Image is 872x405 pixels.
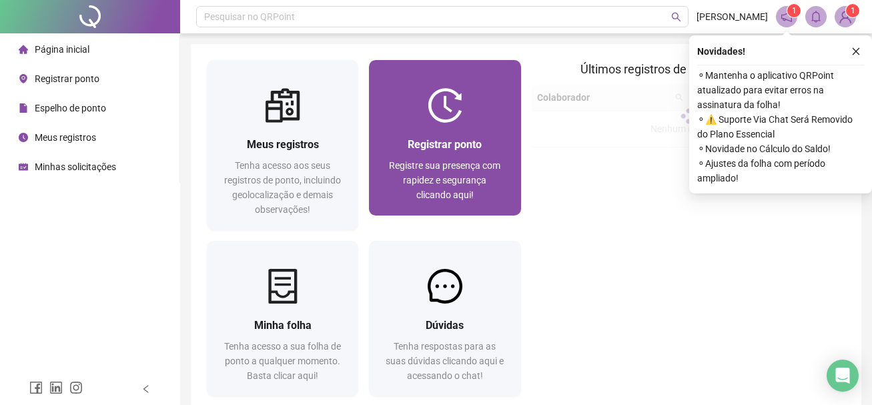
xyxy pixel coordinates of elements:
span: 1 [792,6,797,15]
span: Meus registros [35,132,96,143]
span: schedule [19,162,28,171]
span: ⚬ ⚠️ Suporte Via Chat Será Removido do Plano Essencial [697,112,864,141]
sup: Atualize o seu contato no menu Meus Dados [846,4,859,17]
span: Tenha acesso aos seus registros de ponto, incluindo geolocalização e demais observações! [224,160,341,215]
span: facebook [29,381,43,394]
span: left [141,384,151,394]
span: close [851,47,861,56]
span: Novidades ! [697,44,745,59]
span: Tenha respostas para as suas dúvidas clicando aqui e acessando o chat! [386,341,504,381]
span: Registrar ponto [408,138,482,151]
span: Minha folha [254,319,312,332]
span: 1 [851,6,855,15]
span: search [671,12,681,22]
span: Registre sua presença com rapidez e segurança clicando aqui! [389,160,500,200]
span: Tenha acesso a sua folha de ponto a qualquer momento. Basta clicar aqui! [224,341,341,381]
span: Dúvidas [426,319,464,332]
a: Minha folhaTenha acesso a sua folha de ponto a qualquer momento. Basta clicar aqui! [207,241,358,396]
span: environment [19,74,28,83]
span: instagram [69,381,83,394]
span: Registrar ponto [35,73,99,84]
span: ⚬ Mantenha o aplicativo QRPoint atualizado para evitar erros na assinatura da folha! [697,68,864,112]
span: Minhas solicitações [35,161,116,172]
a: Meus registrosTenha acesso aos seus registros de ponto, incluindo geolocalização e demais observa... [207,60,358,230]
span: ⚬ Ajustes da folha com período ampliado! [697,156,864,185]
span: Últimos registros de ponto sincronizados [580,62,796,76]
span: notification [781,11,793,23]
span: home [19,45,28,54]
span: Espelho de ponto [35,103,106,113]
span: bell [810,11,822,23]
a: Registrar pontoRegistre sua presença com rapidez e segurança clicando aqui! [369,60,520,216]
span: Página inicial [35,44,89,55]
span: Meus registros [247,138,319,151]
span: ⚬ Novidade no Cálculo do Saldo! [697,141,864,156]
sup: 1 [787,4,801,17]
img: 88042 [835,7,855,27]
div: Open Intercom Messenger [827,360,859,392]
span: clock-circle [19,133,28,142]
span: file [19,103,28,113]
span: linkedin [49,381,63,394]
span: [PERSON_NAME] [697,9,768,24]
a: DúvidasTenha respostas para as suas dúvidas clicando aqui e acessando o chat! [369,241,520,396]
